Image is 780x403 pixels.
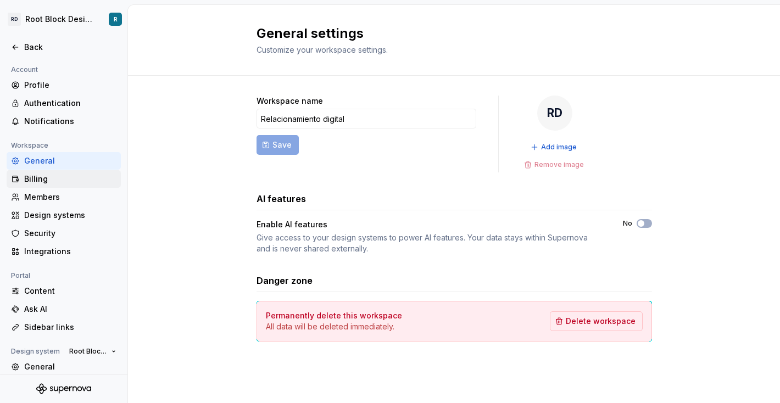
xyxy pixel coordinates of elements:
button: Delete workspace [550,311,643,331]
a: Sidebar links [7,318,121,336]
div: General [24,155,116,166]
div: Profile [24,80,116,91]
div: Give access to your design systems to power AI features. Your data stays within Supernova and is ... [257,232,603,254]
div: Ask AI [24,304,116,315]
a: Profile [7,76,121,94]
div: Billing [24,173,116,184]
a: Design systems [7,206,121,224]
div: Security [24,228,116,239]
div: Integrations [24,246,116,257]
div: RD [537,96,572,131]
h2: General settings [257,25,639,42]
a: Integrations [7,243,121,260]
h3: AI features [257,192,306,205]
h3: Danger zone [257,274,313,287]
div: Authentication [24,98,116,109]
a: Content [7,282,121,300]
div: Back [24,42,116,53]
div: RD [8,13,21,26]
svg: Supernova Logo [36,383,91,394]
a: Authentication [7,94,121,112]
label: No [623,219,632,228]
div: Root Block Design System [25,14,96,25]
span: Customize your workspace settings. [257,45,388,54]
button: Add image [527,139,582,155]
a: General [7,152,121,170]
div: Notifications [24,116,116,127]
div: Enable AI features [257,219,603,230]
span: Add image [541,143,577,152]
div: Design system [7,345,64,358]
a: Security [7,225,121,242]
div: General [24,361,116,372]
a: Billing [7,170,121,188]
a: Notifications [7,113,121,130]
span: Delete workspace [566,316,636,327]
div: R [114,15,118,24]
div: Sidebar links [24,322,116,333]
div: Account [7,63,42,76]
div: Design systems [24,210,116,221]
a: Ask AI [7,300,121,318]
div: Members [24,192,116,203]
div: Workspace [7,139,53,152]
a: Members [7,188,121,206]
p: All data will be deleted immediately. [266,321,402,332]
div: Content [24,286,116,296]
label: Workspace name [257,96,323,107]
span: Root Block Design System [69,347,107,356]
h4: Permanently delete this workspace [266,310,402,321]
a: Back [7,38,121,56]
div: Portal [7,269,35,282]
a: General [7,358,121,376]
button: RDRoot Block Design SystemR [2,7,125,31]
